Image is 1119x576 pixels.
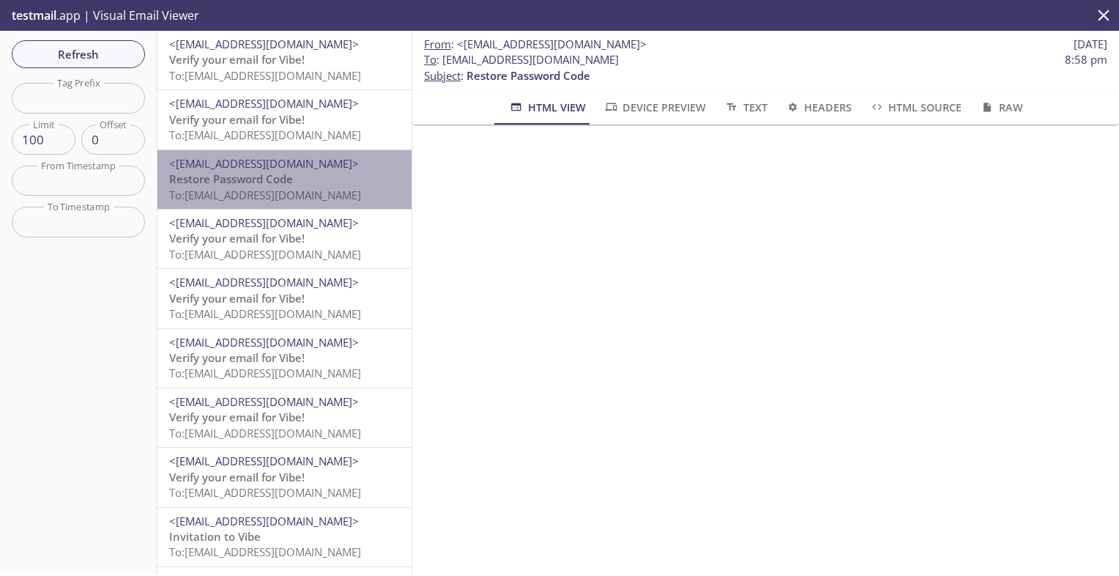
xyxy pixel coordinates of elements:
span: <[EMAIL_ADDRESS][DOMAIN_NAME]> [169,514,359,528]
span: Device Preview [603,98,706,117]
span: <[EMAIL_ADDRESS][DOMAIN_NAME]> [169,394,359,409]
span: To: [EMAIL_ADDRESS][DOMAIN_NAME] [169,306,361,321]
div: <[EMAIL_ADDRESS][DOMAIN_NAME]>Verify your email for Vibe!To:[EMAIL_ADDRESS][DOMAIN_NAME] [157,448,412,506]
span: Text [724,98,767,117]
span: To: [EMAIL_ADDRESS][DOMAIN_NAME] [169,426,361,440]
span: Verify your email for Vibe! [169,231,305,245]
span: Raw [979,98,1022,117]
span: HTML Source [869,98,962,117]
span: From [424,37,451,51]
span: Verify your email for Vibe! [169,410,305,424]
span: 8:58 pm [1065,52,1107,67]
span: testmail [12,7,56,23]
span: Refresh [23,45,133,64]
span: <[EMAIL_ADDRESS][DOMAIN_NAME]> [169,37,359,51]
p: : [424,52,1107,84]
span: Restore Password Code [466,68,590,83]
span: Headers [785,98,852,117]
span: <[EMAIL_ADDRESS][DOMAIN_NAME]> [169,215,359,230]
span: Verify your email for Vibe! [169,470,305,484]
span: Verify your email for Vibe! [169,112,305,127]
span: [DATE] [1074,37,1107,52]
span: To: [EMAIL_ADDRESS][DOMAIN_NAME] [169,128,361,142]
span: HTML View [508,98,585,117]
span: To: [EMAIL_ADDRESS][DOMAIN_NAME] [169,68,361,83]
span: Verify your email for Vibe! [169,350,305,365]
span: : [EMAIL_ADDRESS][DOMAIN_NAME] [424,52,619,67]
span: Subject [424,68,461,83]
div: <[EMAIL_ADDRESS][DOMAIN_NAME]>Verify your email for Vibe!To:[EMAIL_ADDRESS][DOMAIN_NAME] [157,31,412,89]
span: <[EMAIL_ADDRESS][DOMAIN_NAME]> [169,454,359,468]
span: Verify your email for Vibe! [169,291,305,306]
div: <[EMAIL_ADDRESS][DOMAIN_NAME]>Invitation to VibeTo:[EMAIL_ADDRESS][DOMAIN_NAME] [157,508,412,566]
span: : [424,37,647,52]
span: To: [EMAIL_ADDRESS][DOMAIN_NAME] [169,188,361,202]
div: <[EMAIL_ADDRESS][DOMAIN_NAME]>Verify your email for Vibe!To:[EMAIL_ADDRESS][DOMAIN_NAME] [157,90,412,149]
span: <[EMAIL_ADDRESS][DOMAIN_NAME]> [169,335,359,350]
div: <[EMAIL_ADDRESS][DOMAIN_NAME]>Verify your email for Vibe!To:[EMAIL_ADDRESS][DOMAIN_NAME] [157,210,412,268]
span: To [424,52,436,67]
div: <[EMAIL_ADDRESS][DOMAIN_NAME]>Verify your email for Vibe!To:[EMAIL_ADDRESS][DOMAIN_NAME] [157,269,412,328]
span: <[EMAIL_ADDRESS][DOMAIN_NAME]> [169,96,359,111]
span: To: [EMAIL_ADDRESS][DOMAIN_NAME] [169,485,361,500]
div: <[EMAIL_ADDRESS][DOMAIN_NAME]>Restore Password CodeTo:[EMAIL_ADDRESS][DOMAIN_NAME] [157,150,412,209]
span: <[EMAIL_ADDRESS][DOMAIN_NAME]> [169,275,359,289]
span: Verify your email for Vibe! [169,52,305,67]
div: <[EMAIL_ADDRESS][DOMAIN_NAME]>Verify your email for Vibe!To:[EMAIL_ADDRESS][DOMAIN_NAME] [157,329,412,388]
span: <[EMAIL_ADDRESS][DOMAIN_NAME]> [457,37,647,51]
span: Restore Password Code [169,171,293,186]
span: <[EMAIL_ADDRESS][DOMAIN_NAME]> [169,156,359,171]
div: <[EMAIL_ADDRESS][DOMAIN_NAME]>Verify your email for Vibe!To:[EMAIL_ADDRESS][DOMAIN_NAME] [157,388,412,447]
span: To: [EMAIL_ADDRESS][DOMAIN_NAME] [169,366,361,380]
span: To: [EMAIL_ADDRESS][DOMAIN_NAME] [169,544,361,559]
span: Invitation to Vibe [169,529,261,544]
button: Refresh [12,40,145,68]
span: To: [EMAIL_ADDRESS][DOMAIN_NAME] [169,247,361,262]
